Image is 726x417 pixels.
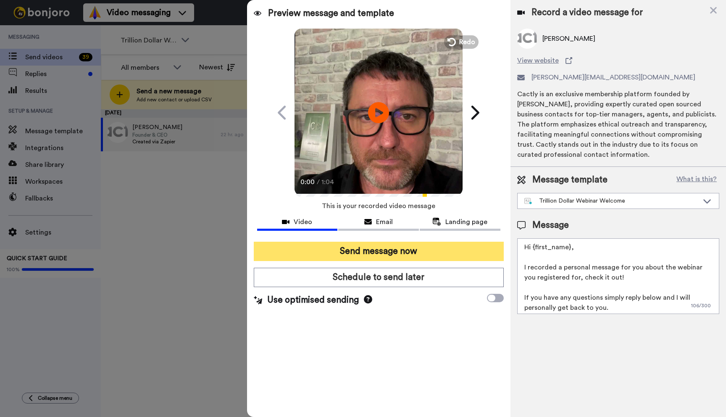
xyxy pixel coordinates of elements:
span: 1:04 [321,177,336,187]
span: Email [376,217,393,227]
textarea: Hi {first_name}, I recorded a personal message for you about the webinar you registered for, chec... [517,238,719,314]
button: Schedule to send later [254,268,504,287]
img: nextgen-template.svg [524,198,532,205]
span: [PERSON_NAME][EMAIL_ADDRESS][DOMAIN_NAME] [531,72,695,82]
button: What is this? [674,174,719,186]
span: 0:00 [300,177,315,187]
span: Landing page [445,217,487,227]
span: Message template [532,174,608,186]
span: / [317,177,320,187]
div: Cactly is an exclusive membership platform founded by [PERSON_NAME], providing expertly curated o... [517,89,719,160]
span: View website [517,55,559,66]
a: View website [517,55,719,66]
span: Video [294,217,312,227]
span: Use optimised sending [267,294,359,306]
button: Send message now [254,242,504,261]
span: This is your recorded video message [322,197,435,215]
div: Trillion Dollar Webinar Welcome [524,197,699,205]
span: Message [532,219,569,232]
